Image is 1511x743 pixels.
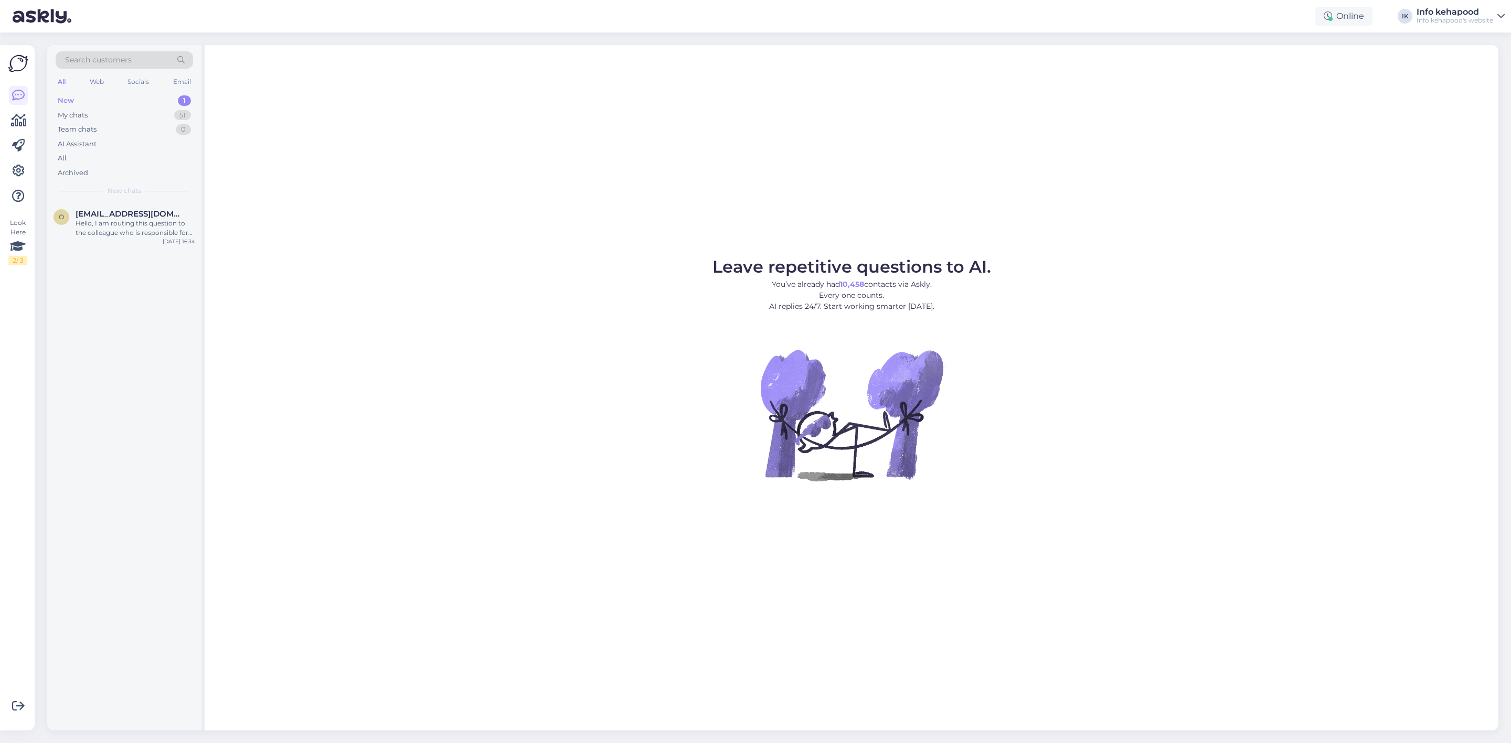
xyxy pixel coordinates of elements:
span: New chats [108,186,141,196]
div: [DATE] 16:34 [163,238,195,245]
div: Online [1315,7,1372,26]
span: o [59,213,64,221]
p: You’ve already had contacts via Askly. Every one counts. AI replies 24/7. Start working smarter [... [712,279,991,312]
div: My chats [58,110,88,121]
div: Team chats [58,124,97,135]
div: Archived [58,168,88,178]
div: 2 / 3 [8,256,27,265]
div: Web [88,75,106,89]
div: Look Here [8,218,27,265]
b: 10,458 [840,279,864,289]
div: Socials [125,75,151,89]
div: Info kehapood [1417,8,1493,16]
img: Askly Logo [8,53,28,73]
div: Hello, I am routing this question to the colleague who is responsible for this topic. The reply m... [76,219,195,238]
div: 1 [178,95,191,106]
span: Search customers [65,55,132,66]
div: Email [171,75,193,89]
span: Leave repetitive questions to AI. [712,256,991,277]
img: No Chat active [757,320,946,509]
a: Info kehapoodInfo kehapood's website [1417,8,1505,25]
div: IK [1398,9,1412,24]
div: 0 [176,124,191,135]
div: AI Assistant [58,139,97,149]
div: 51 [174,110,191,121]
div: New [58,95,74,106]
div: All [56,75,68,89]
div: All [58,153,67,164]
div: Info kehapood's website [1417,16,1493,25]
span: oksana_07@ro.ru [76,209,185,219]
